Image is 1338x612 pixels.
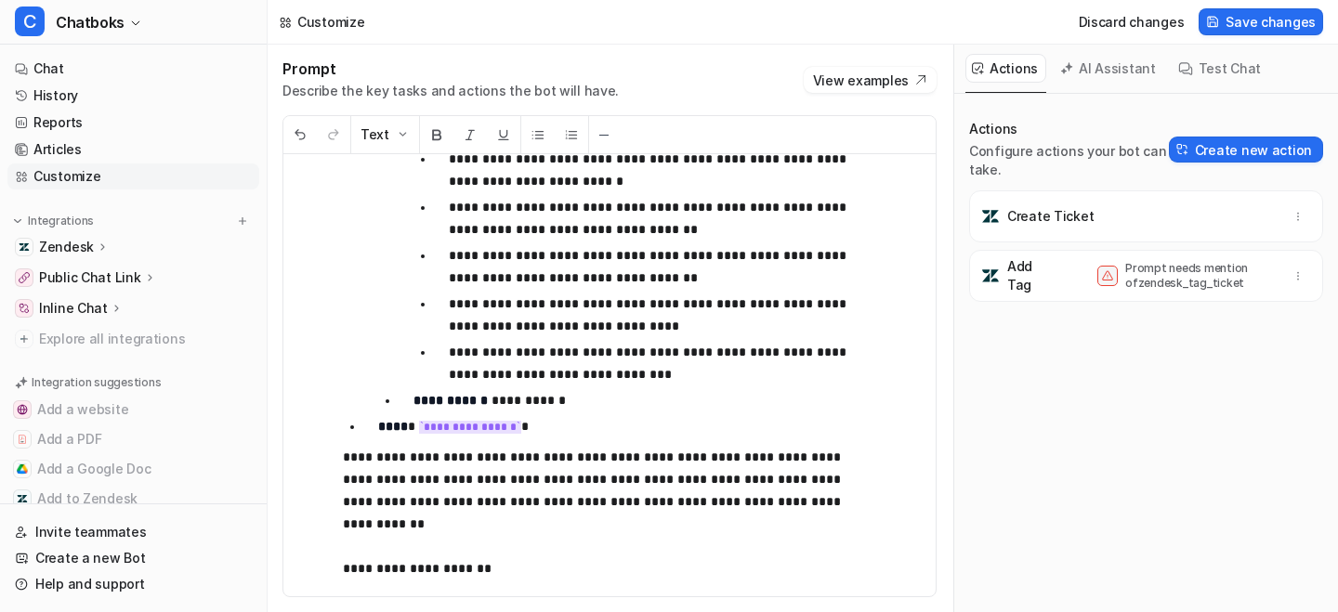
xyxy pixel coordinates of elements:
[804,67,937,93] button: View examples
[1169,137,1323,163] button: Create new action
[1007,207,1094,226] p: Create Ticket
[19,241,30,253] img: Zendesk
[531,127,545,142] img: Unordered List
[1125,261,1274,291] p: Prompt needs mention of zendesk_tag_ticket
[7,326,259,352] a: Explore all integrations
[1226,12,1316,32] span: Save changes
[17,463,28,475] img: Add a Google Doc
[7,454,259,484] button: Add a Google DocAdd a Google Doc
[496,127,511,142] img: Underline
[293,127,308,142] img: Undo
[39,324,252,354] span: Explore all integrations
[19,272,30,283] img: Public Chat Link
[981,207,1000,226] img: Create Ticket icon
[39,238,94,256] p: Zendesk
[15,7,45,36] span: C
[564,127,579,142] img: Ordered List
[7,83,259,109] a: History
[1176,143,1189,156] img: Create action
[7,545,259,571] a: Create a new Bot
[236,215,249,228] img: menu_add.svg
[17,434,28,445] img: Add a PDF
[7,519,259,545] a: Invite teammates
[7,395,259,424] button: Add a websiteAdd a website
[1199,8,1323,35] button: Save changes
[969,142,1169,179] p: Configure actions your bot can take.
[453,116,487,153] button: Italic
[19,303,30,314] img: Inline Chat
[283,116,317,153] button: Undo
[282,59,619,78] h1: Prompt
[326,127,341,142] img: Redo
[420,116,453,153] button: Bold
[965,54,1046,83] button: Actions
[317,116,350,153] button: Redo
[282,82,619,100] p: Describe the key tasks and actions the bot will have.
[969,120,1169,138] p: Actions
[521,116,555,153] button: Unordered List
[7,571,259,597] a: Help and support
[981,267,1000,285] img: Add Tag icon
[7,163,259,189] a: Customize
[7,110,259,136] a: Reports
[1007,257,1053,294] p: Add Tag
[589,116,619,153] button: ─
[487,116,520,153] button: Underline
[11,215,24,228] img: expand menu
[17,493,28,504] img: Add to Zendesk
[351,116,419,153] button: Text
[555,116,588,153] button: Ordered List
[39,268,141,287] p: Public Chat Link
[15,330,33,348] img: explore all integrations
[56,9,125,35] span: Chatboks
[1172,54,1269,83] button: Test Chat
[7,137,259,163] a: Articles
[32,374,161,391] p: Integration suggestions
[1054,54,1164,83] button: AI Assistant
[39,299,108,318] p: Inline Chat
[1071,8,1192,35] button: Discard changes
[297,12,364,32] div: Customize
[7,424,259,454] button: Add a PDFAdd a PDF
[395,127,410,142] img: Dropdown Down Arrow
[463,127,478,142] img: Italic
[7,212,99,230] button: Integrations
[28,214,94,228] p: Integrations
[17,404,28,415] img: Add a website
[429,127,444,142] img: Bold
[7,484,259,514] button: Add to ZendeskAdd to Zendesk
[7,56,259,82] a: Chat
